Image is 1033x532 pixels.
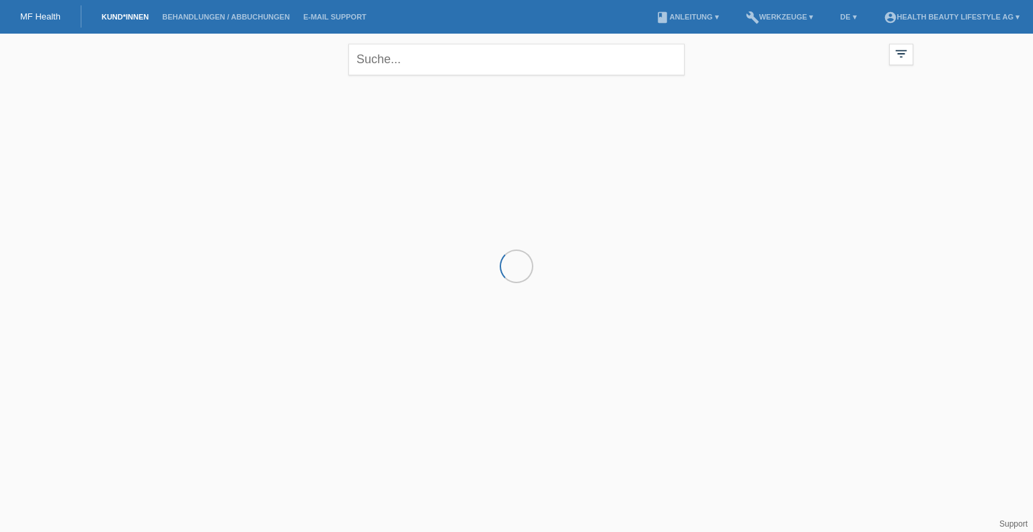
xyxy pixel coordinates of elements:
[297,13,373,21] a: E-Mail Support
[833,13,863,21] a: DE ▾
[877,13,1026,21] a: account_circleHealth Beauty Lifestyle AG ▾
[894,46,909,61] i: filter_list
[649,13,725,21] a: bookAnleitung ▾
[999,519,1028,529] a: Support
[884,11,897,24] i: account_circle
[20,11,61,22] a: MF Health
[739,13,820,21] a: buildWerkzeuge ▾
[746,11,759,24] i: build
[656,11,669,24] i: book
[155,13,297,21] a: Behandlungen / Abbuchungen
[348,44,685,75] input: Suche...
[95,13,155,21] a: Kund*innen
